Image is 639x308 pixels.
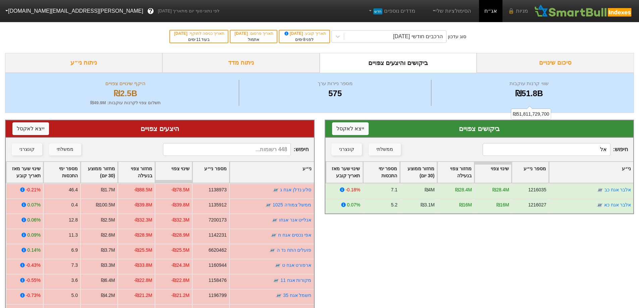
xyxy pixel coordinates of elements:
[193,162,229,183] div: Toggle SortBy
[134,217,152,224] div: -₪32.3M
[326,162,363,183] div: Toggle SortBy
[101,262,115,269] div: ₪3.3M
[596,202,603,208] img: tase link
[303,37,306,42] span: 8
[162,53,320,73] div: ניתוח מדד
[57,146,73,153] div: ממשלתי
[270,232,277,239] img: tase link
[163,143,291,156] input: 448 רשומות...
[549,162,633,183] div: Toggle SortBy
[28,217,41,224] div: 0.06%
[171,292,190,299] div: -₪21.2M
[134,232,152,239] div: -₪28.9M
[604,202,631,207] a: אלבר אגח כא
[174,31,189,36] span: [DATE]
[280,278,311,283] a: מקורות אגח 11
[332,124,627,134] div: ביקושים צפויים
[209,186,227,193] div: 1138973
[483,143,628,156] span: חיפוש :
[209,292,227,299] div: 1196799
[26,292,41,299] div: -0.73%
[12,143,42,156] button: קונצרני
[280,187,312,192] a: סלע נדלן אגח ג
[101,186,115,193] div: ₪1.7M
[433,87,625,100] div: ₪51.8B
[455,186,472,193] div: ₪28.4M
[512,162,548,183] div: Toggle SortBy
[283,30,326,37] div: תאריך קובע :
[424,186,434,193] div: ₪4M
[332,122,369,135] button: ייצא לאקסל
[265,202,272,208] img: tase link
[71,277,78,284] div: 3.6
[483,143,610,156] input: 127 רשומות...
[5,53,162,73] div: ניתוח ני״ע
[134,277,152,284] div: -₪22.8M
[283,293,311,298] a: חשמל אגח 35
[400,162,437,183] div: Toggle SortBy
[528,201,546,208] div: 1216027
[429,4,474,18] a: הסימולציות שלי
[173,30,224,37] div: תאריך כניסה לתוקף :
[71,201,78,208] div: 0.4
[101,217,115,224] div: ₪2.5M
[345,186,360,193] div: -0.18%
[373,8,382,14] span: חדש
[475,162,511,183] div: Toggle SortBy
[273,202,312,207] a: ממשל צמודה 1025
[275,292,282,299] img: tase link
[209,201,227,208] div: 1135912
[448,33,466,40] div: סוג עדכון
[269,247,276,254] img: tase link
[171,262,190,269] div: -₪24.3M
[278,232,312,238] a: אפי נכסים אגח ח
[14,80,237,87] div: היקף שינויים צפויים
[81,162,117,183] div: Toggle SortBy
[134,262,152,269] div: -₪33.8M
[420,201,434,208] div: ₪3.1M
[477,53,634,73] div: סיכום שינויים
[196,37,201,42] span: 11
[171,277,190,284] div: -₪22.8M
[241,80,429,87] div: מספר ניירות ערך
[339,146,354,153] div: קונצרני
[134,247,152,254] div: -₪25.5M
[492,186,509,193] div: ₪28.4M
[134,292,152,299] div: -₪21.2M
[596,187,603,193] img: tase link
[363,162,400,183] div: Toggle SortBy
[163,143,308,156] span: חיפוש :
[69,217,78,224] div: 12.8
[28,232,41,239] div: 0.09%
[279,217,312,223] a: אנלייט אנר אגחו
[376,146,393,153] div: ממשלתי
[393,33,443,41] div: הרכבים חודשי [DATE]
[149,7,152,16] span: ?
[433,80,625,87] div: שווי קרנות עוקבות
[171,247,190,254] div: -₪25.5M
[437,162,474,183] div: Toggle SortBy
[209,262,227,269] div: 1160944
[347,201,360,208] div: 0.07%
[14,100,237,106] div: תשלום צפוי לקרנות עוקבות : ₪49.9M
[71,262,78,269] div: 7.3
[28,247,41,254] div: 0.14%
[496,201,509,208] div: ₪16M
[391,201,397,208] div: 5.2
[49,143,81,156] button: ממשלתי
[101,277,115,284] div: ₪6.4M
[241,87,429,100] div: 575
[533,4,634,18] img: SmartBull
[283,37,326,43] div: לפני ימים
[101,247,115,254] div: ₪3.7M
[234,30,273,37] div: תאריך פרסום :
[282,262,312,268] a: ארפורט אגח ט
[19,146,35,153] div: קונצרני
[173,37,224,43] div: בעוד ימים
[459,201,472,208] div: ₪16M
[369,143,401,156] button: ממשלתי
[158,8,219,14] span: לפי נתוני סוף יום מתאריך [DATE]
[71,292,78,299] div: 5.0
[248,37,259,42] span: אתמול
[277,247,312,253] a: פועלים התח נד ה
